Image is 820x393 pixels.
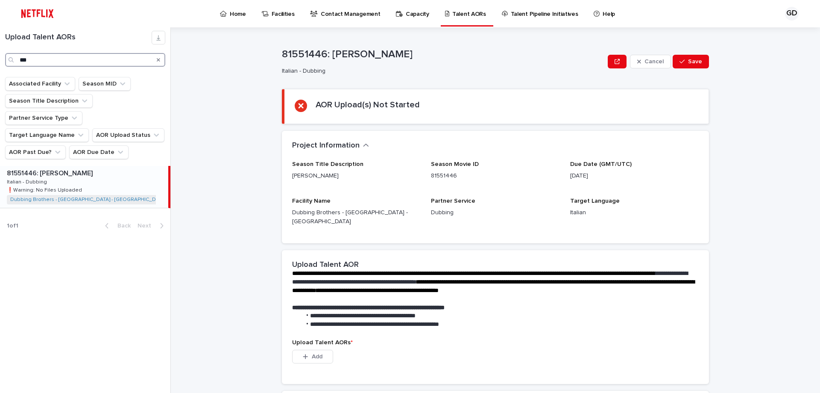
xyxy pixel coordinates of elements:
[292,340,353,346] span: Upload Talent AORs
[570,161,632,167] span: Due Date (GMT/UTC)
[69,145,129,159] button: AOR Due Date
[134,222,170,230] button: Next
[292,198,331,204] span: Facility Name
[312,354,322,360] span: Add
[292,161,363,167] span: Season Title Description
[292,141,360,151] h2: Project Information
[570,171,699,180] p: [DATE]
[282,48,604,61] p: 81551446: [PERSON_NAME]
[5,53,165,67] input: Search
[5,111,82,125] button: Partner Service Type
[292,141,369,151] button: Project Information
[316,100,420,110] h2: AOR Upload(s) Not Started
[673,55,709,68] button: Save
[292,171,421,180] p: [PERSON_NAME]
[7,168,94,177] p: 81551446: [PERSON_NAME]
[292,208,421,226] p: Dubbing Brothers - [GEOGRAPHIC_DATA] - [GEOGRAPHIC_DATA]
[431,198,475,204] span: Partner Service
[688,59,702,65] span: Save
[570,208,699,217] p: Italian
[7,186,84,193] p: ❗️Warning: No Files Uploaded
[92,128,164,142] button: AOR Upload Status
[785,7,799,21] div: GD
[5,77,75,91] button: Associated Facility
[292,350,333,363] button: Add
[10,197,166,203] a: Dubbing Brothers - [GEOGRAPHIC_DATA] - [GEOGRAPHIC_DATA]
[630,55,671,68] button: Cancel
[5,145,66,159] button: AOR Past Due?
[292,260,359,270] h2: Upload Talent AOR
[431,161,479,167] span: Season Movie ID
[112,223,131,229] span: Back
[431,171,559,180] p: 81551446
[431,208,559,217] p: Dubbing
[5,94,93,108] button: Season Title Description
[79,77,131,91] button: Season MID
[98,222,134,230] button: Back
[5,33,152,42] h1: Upload Talent AORs
[138,223,156,229] span: Next
[7,177,49,185] p: Italian - Dubbing
[17,5,58,22] img: ifQbXi3ZQGMSEF7WDB7W
[5,128,89,142] button: Target Language Name
[644,59,664,65] span: Cancel
[570,198,620,204] span: Target Language
[282,68,601,75] p: Italian - Dubbing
